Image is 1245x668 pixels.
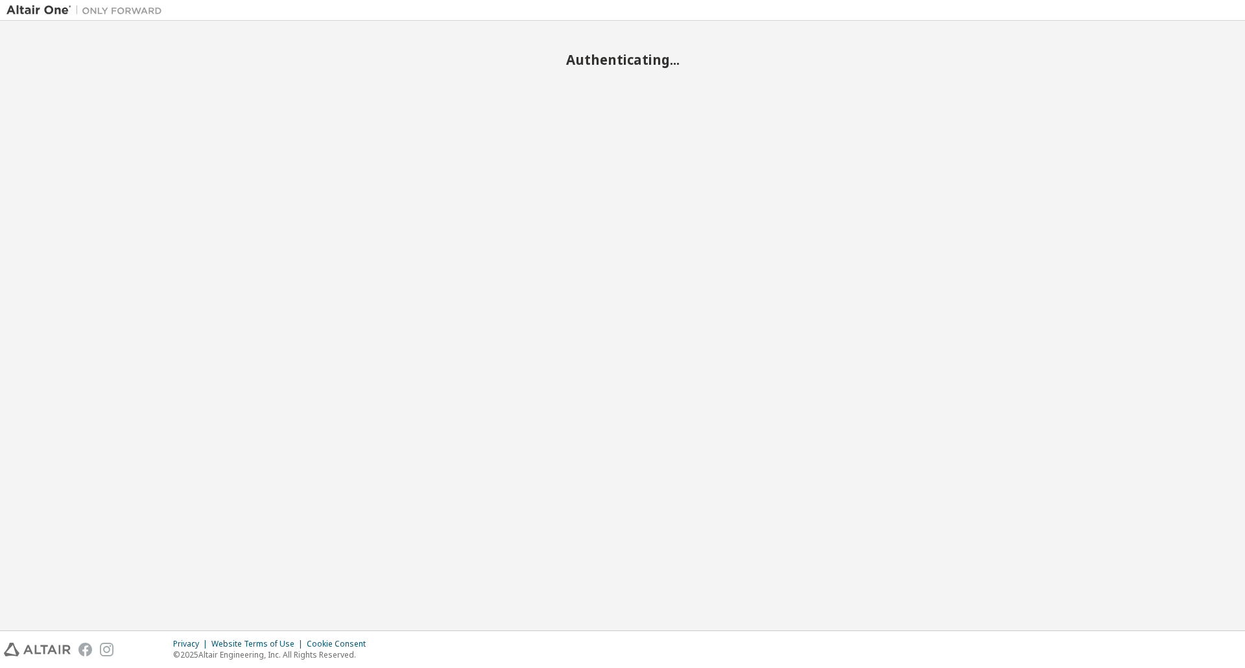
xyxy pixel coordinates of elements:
[173,639,211,649] div: Privacy
[4,643,71,656] img: altair_logo.svg
[307,639,373,649] div: Cookie Consent
[173,649,373,660] p: © 2025 Altair Engineering, Inc. All Rights Reserved.
[6,4,169,17] img: Altair One
[211,639,307,649] div: Website Terms of Use
[100,643,113,656] img: instagram.svg
[6,51,1239,68] h2: Authenticating...
[78,643,92,656] img: facebook.svg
